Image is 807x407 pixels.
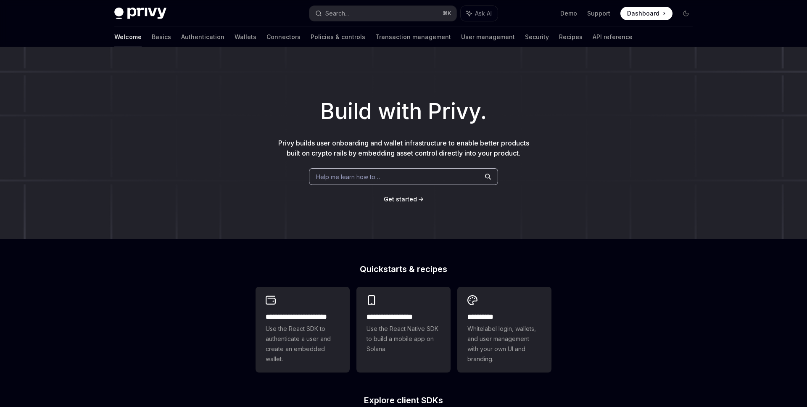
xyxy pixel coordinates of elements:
a: Policies & controls [311,27,365,47]
span: Ask AI [475,9,492,18]
a: Security [525,27,549,47]
a: User management [461,27,515,47]
h1: Build with Privy. [13,95,794,128]
h2: Quickstarts & recipes [256,265,551,273]
h2: Explore client SDKs [256,396,551,404]
a: Authentication [181,27,224,47]
a: Connectors [266,27,301,47]
span: Use the React SDK to authenticate a user and create an embedded wallet. [266,324,340,364]
a: **** **** **** ***Use the React Native SDK to build a mobile app on Solana. [356,287,451,373]
span: ⌘ K [443,10,451,17]
a: Get started [384,195,417,203]
span: Privy builds user onboarding and wallet infrastructure to enable better products built on crypto ... [278,139,529,157]
a: **** *****Whitelabel login, wallets, and user management with your own UI and branding. [457,287,551,373]
a: Welcome [114,27,142,47]
a: Demo [560,9,577,18]
span: Whitelabel login, wallets, and user management with your own UI and branding. [467,324,541,364]
span: Help me learn how to… [316,172,380,181]
a: Basics [152,27,171,47]
button: Toggle dark mode [679,7,693,20]
a: Transaction management [375,27,451,47]
button: Ask AI [461,6,498,21]
a: Dashboard [620,7,672,20]
div: Search... [325,8,349,18]
img: dark logo [114,8,166,19]
a: Wallets [235,27,256,47]
a: Support [587,9,610,18]
a: API reference [593,27,633,47]
span: Dashboard [627,9,659,18]
a: Recipes [559,27,583,47]
span: Use the React Native SDK to build a mobile app on Solana. [367,324,440,354]
button: Search...⌘K [309,6,456,21]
